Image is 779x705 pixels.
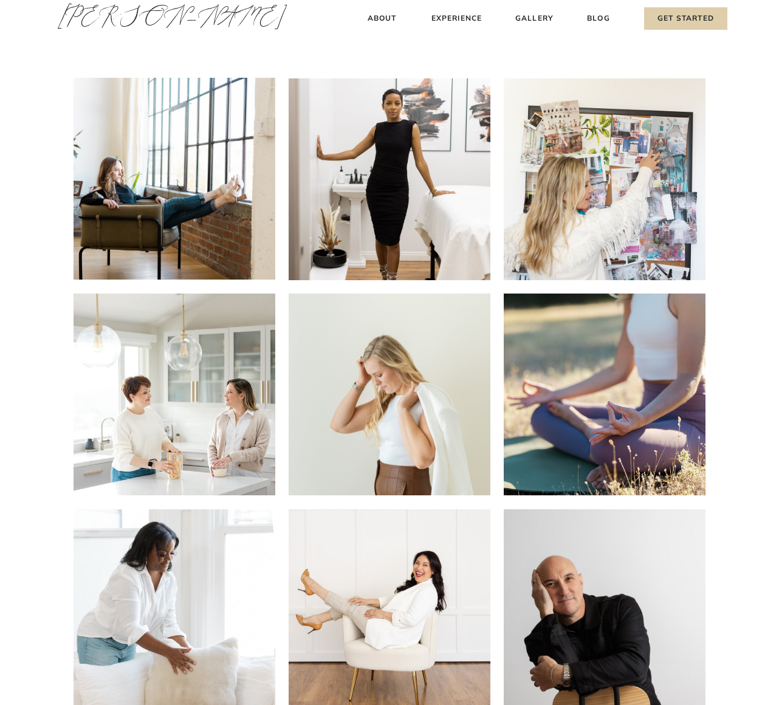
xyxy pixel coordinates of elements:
a: About [364,12,400,25]
a: Experience [430,12,484,25]
a: Blog [585,12,613,25]
a: Gallery [514,12,555,25]
a: Get Started [644,7,727,30]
